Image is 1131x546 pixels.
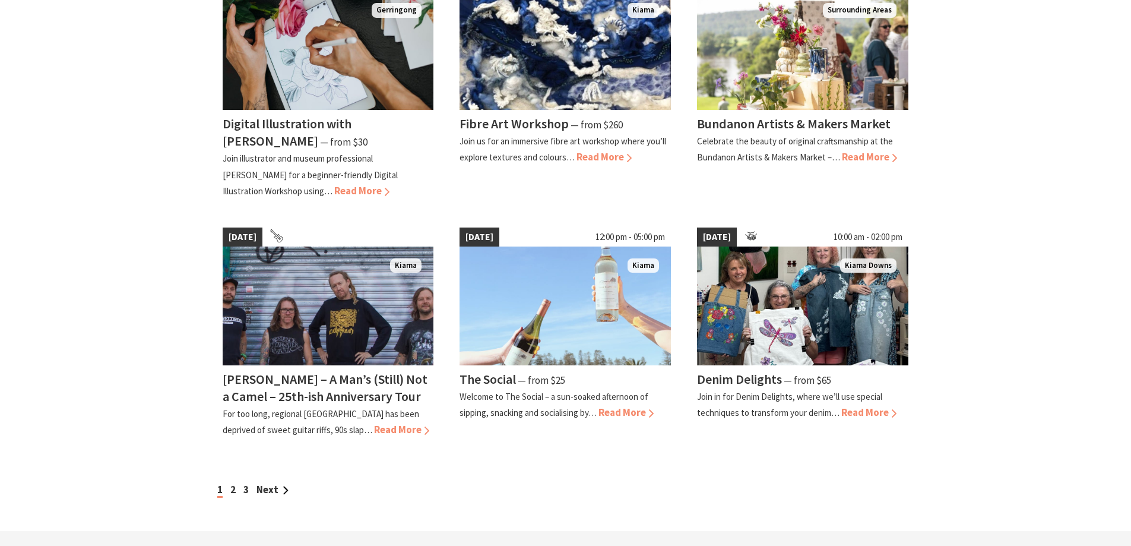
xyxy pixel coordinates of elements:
a: [DATE] 10:00 am - 02:00 pm group holding up their denim paintings Kiama Downs Denim Delights ⁠— f... [697,228,908,438]
span: ⁠— from $260 [571,118,623,131]
span: Read More [576,150,632,163]
span: Surrounding Areas [823,3,896,18]
p: Join us for an immersive fibre art workshop where you’ll explore textures and colours… [460,135,666,163]
h4: Bundanon Artists & Makers Market [697,115,891,132]
img: The Social [460,247,671,365]
span: [DATE] [697,228,737,247]
span: Kiama [390,258,422,273]
span: ⁠— from $30 [320,135,368,149]
h4: Denim Delights [697,371,782,387]
span: [DATE] [223,228,262,247]
a: [DATE] 12:00 pm - 05:00 pm The Social Kiama The Social ⁠— from $25 Welcome to The Social – a sun-... [460,228,671,438]
p: For too long, regional [GEOGRAPHIC_DATA] has been deprived of sweet guitar riffs, 90s slap… [223,408,419,435]
span: 1 [217,483,223,498]
span: Read More [598,406,654,419]
img: Frenzel Rhomb Kiama Pavilion Saturday 4th October [223,247,434,365]
span: Read More [334,184,389,197]
span: Kiama [628,258,659,273]
h4: Fibre Art Workshop [460,115,569,132]
p: Welcome to The Social – a sun-soaked afternoon of sipping, snacking and socialising by… [460,391,648,418]
span: [DATE] [460,228,499,247]
p: Join in for Denim Delights, where we’ll use special techniques to transform your denim… [697,391,882,418]
a: [DATE] Frenzel Rhomb Kiama Pavilion Saturday 4th October Kiama [PERSON_NAME] – A Man’s (Still) No... [223,228,434,438]
span: ⁠— from $65 [784,374,831,387]
span: Kiama Downs [840,258,896,273]
h4: Digital Illustration with [PERSON_NAME] [223,115,351,149]
span: Read More [374,423,429,436]
span: 12:00 pm - 05:00 pm [590,228,671,247]
a: 3 [243,483,249,496]
a: 2 [230,483,236,496]
p: Celebrate the beauty of original craftsmanship at the Bundanon Artists & Makers Market –… [697,135,893,163]
span: Read More [841,406,896,419]
h4: The Social [460,371,516,387]
span: Kiama [628,3,659,18]
span: Gerringong [372,3,422,18]
p: Join illustrator and museum professional [PERSON_NAME] for a beginner-friendly Digital Illustrati... [223,153,398,196]
h4: [PERSON_NAME] – A Man’s (Still) Not a Camel – 25th-ish Anniversary Tour [223,371,427,405]
span: 10:00 am - 02:00 pm [828,228,908,247]
span: Read More [842,150,897,163]
span: ⁠— from $25 [518,374,565,387]
a: Next [256,483,289,496]
img: group holding up their denim paintings [697,247,908,365]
